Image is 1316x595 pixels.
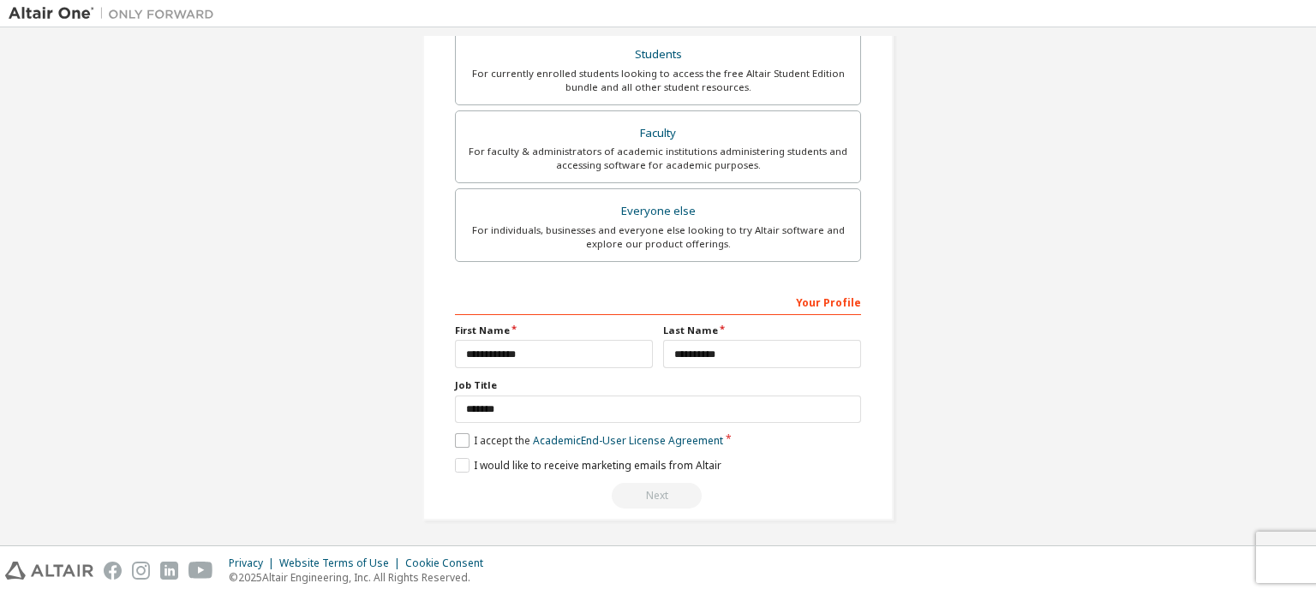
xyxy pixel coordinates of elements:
img: Altair One [9,5,223,22]
div: Students [466,43,850,67]
img: altair_logo.svg [5,562,93,580]
div: Cookie Consent [405,556,493,570]
label: First Name [455,324,653,337]
div: Privacy [229,556,279,570]
p: © 2025 Altair Engineering, Inc. All Rights Reserved. [229,570,493,585]
div: Read and acccept EULA to continue [455,483,861,509]
label: I would like to receive marketing emails from Altair [455,458,721,473]
div: For faculty & administrators of academic institutions administering students and accessing softwa... [466,145,850,172]
img: youtube.svg [188,562,213,580]
img: linkedin.svg [160,562,178,580]
div: For individuals, businesses and everyone else looking to try Altair software and explore our prod... [466,223,850,251]
img: instagram.svg [132,562,150,580]
label: Last Name [663,324,861,337]
div: Website Terms of Use [279,556,405,570]
label: I accept the [455,433,723,448]
a: Academic End-User License Agreement [533,433,723,448]
img: facebook.svg [104,562,122,580]
div: Your Profile [455,288,861,315]
div: Faculty [466,122,850,146]
label: Job Title [455,378,861,392]
div: Everyone else [466,199,850,223]
div: For currently enrolled students looking to access the free Altair Student Edition bundle and all ... [466,67,850,94]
